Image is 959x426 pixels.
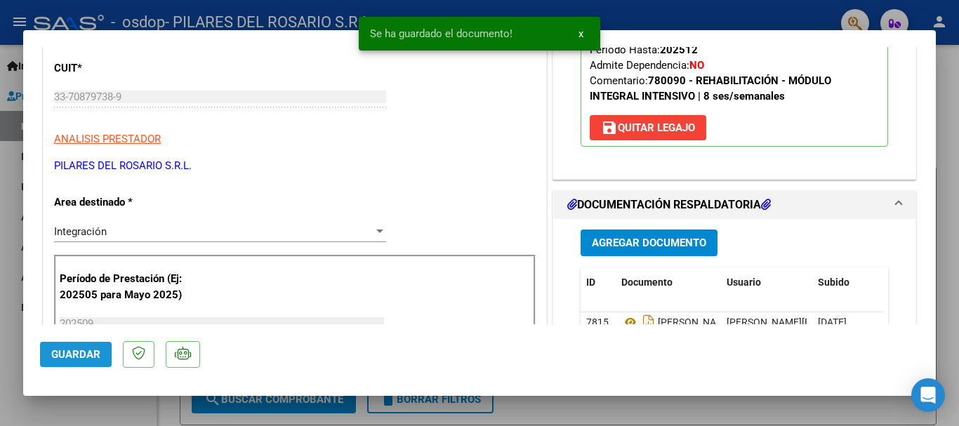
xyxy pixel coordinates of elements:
button: Quitar Legajo [590,115,706,140]
span: Usuario [727,277,761,288]
datatable-header-cell: Subido [812,267,882,298]
mat-icon: save [601,119,618,136]
span: Se ha guardado el documento! [370,27,512,41]
span: Subido [818,277,849,288]
datatable-header-cell: Acción [882,267,953,298]
button: x [567,21,595,46]
datatable-header-cell: ID [581,267,616,298]
h1: DOCUMENTACIÓN RESPALDATORIA [567,197,771,213]
strong: NO [689,59,704,72]
p: Período de Prestación (Ej: 202505 para Mayo 2025) [60,271,201,302]
datatable-header-cell: Documento [616,267,721,298]
button: Agregar Documento [581,229,717,255]
span: 7815 [586,317,609,328]
span: [PERSON_NAME][DATE] [621,317,762,328]
span: Comentario: [590,74,831,102]
i: Descargar documento [640,311,658,333]
span: Integración [54,225,107,238]
p: Area destinado * [54,194,199,211]
span: Documento [621,277,673,288]
p: CUIT [54,60,199,76]
span: ID [586,277,595,288]
span: [DATE] [818,317,847,328]
button: Guardar [40,342,112,367]
datatable-header-cell: Usuario [721,267,812,298]
strong: 202512 [660,44,698,56]
div: Open Intercom Messenger [911,378,945,412]
span: Guardar [51,348,100,361]
span: ANALISIS PRESTADOR [54,133,161,145]
mat-expansion-panel-header: DOCUMENTACIÓN RESPALDATORIA [553,191,915,219]
span: Agregar Documento [592,237,706,250]
p: PILARES DEL ROSARIO S.R.L. [54,158,536,174]
strong: 780090 - REHABILITACIÓN - MÓDULO INTEGRAL INTENSIVO | 8 ses/semanales [590,74,831,102]
span: Quitar Legajo [601,121,695,134]
span: x [578,27,583,40]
